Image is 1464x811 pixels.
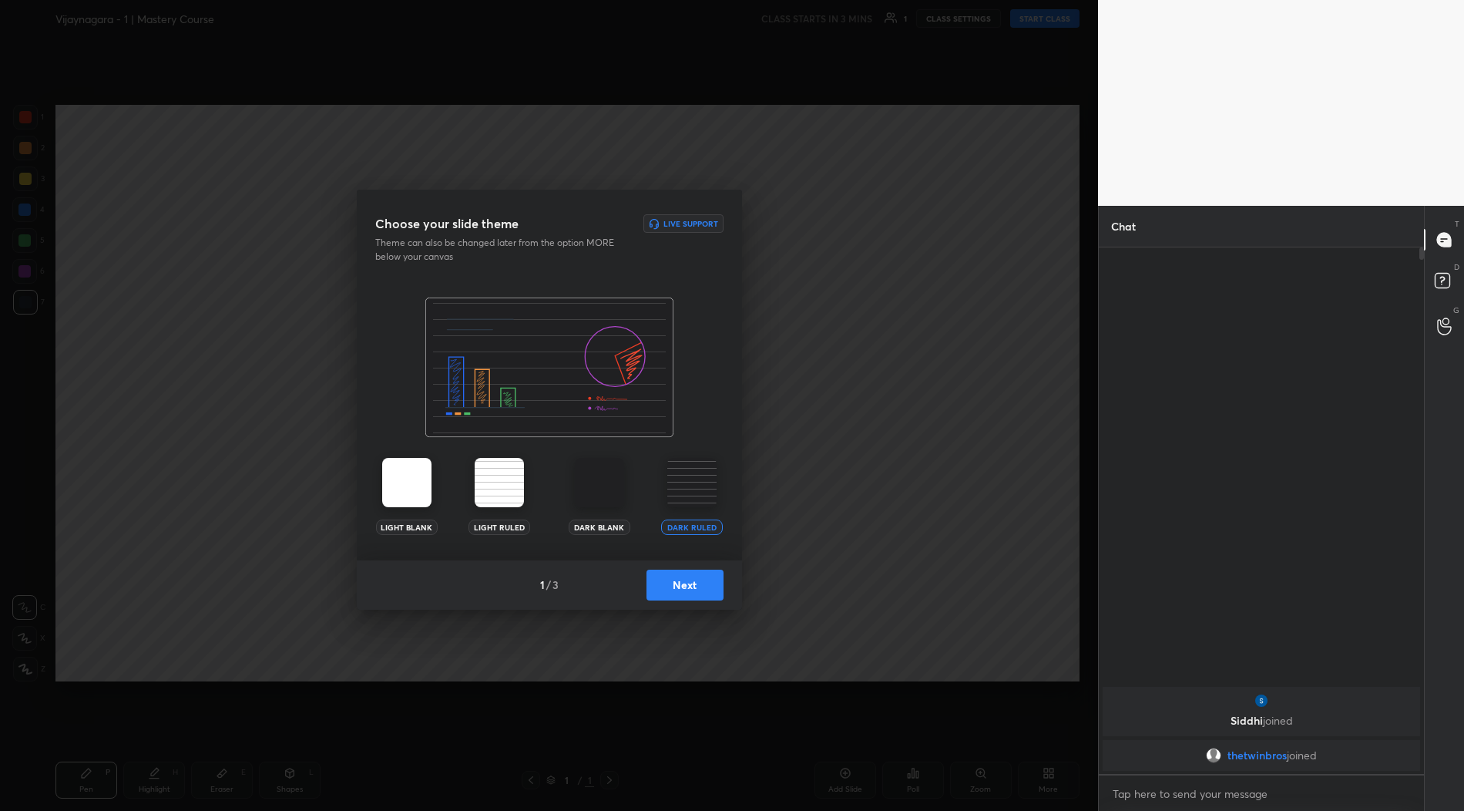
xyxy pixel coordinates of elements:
[375,214,519,233] h3: Choose your slide theme
[1263,713,1293,728] span: joined
[375,236,625,264] p: Theme can also be changed later from the option MORE below your canvas
[1099,206,1148,247] p: Chat
[552,577,559,593] h4: 3
[667,458,717,507] img: darkRuledTheme.359fb5fd.svg
[1453,305,1459,316] p: G
[546,577,551,593] h4: /
[569,520,630,535] div: Dark Blank
[1454,261,1459,273] p: D
[540,577,545,593] h4: 1
[661,520,723,535] div: Dark Ruled
[382,458,431,507] img: lightTheme.5bb83c5b.svg
[663,220,718,227] h6: Live Support
[425,298,673,438] img: darkRuledThemeBanner.467323c9.svg
[1287,749,1317,762] span: joined
[1227,749,1287,762] span: thetwinbros
[1112,715,1411,727] p: Siddhi
[475,458,524,507] img: lightRuledTheme.002cd57a.svg
[376,520,438,535] div: Light Blank
[1254,693,1269,708] img: thumbnail.jpg
[1206,748,1221,763] img: default.png
[468,520,530,535] div: Light Ruled
[575,458,624,507] img: darkTheme.aa1caeba.svg
[1455,218,1459,230] p: T
[1099,684,1424,774] div: grid
[646,570,724,601] button: Next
